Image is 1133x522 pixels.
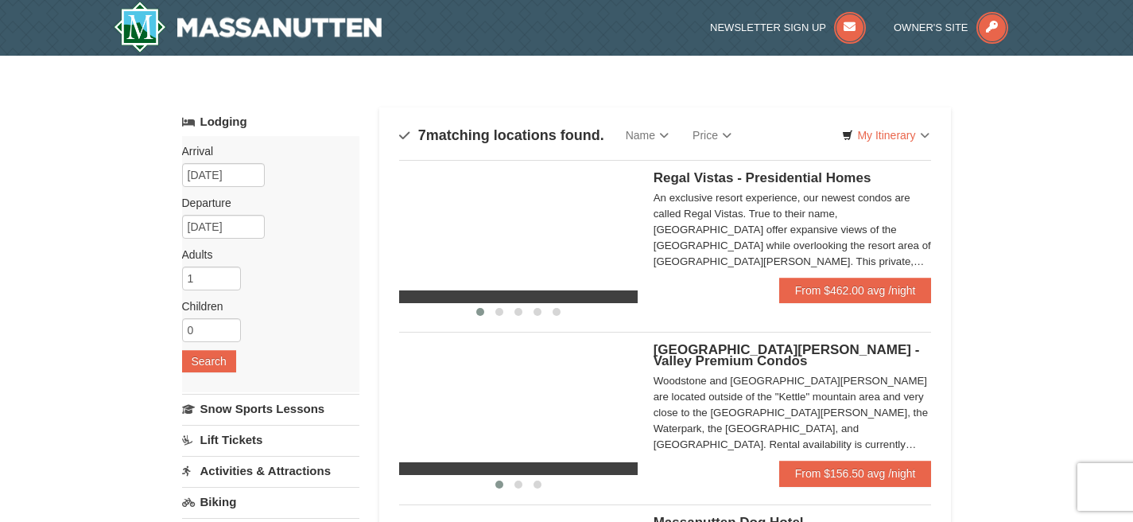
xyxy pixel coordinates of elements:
a: From $156.50 avg /night [779,461,932,486]
span: Regal Vistas - Presidential Homes [654,170,871,185]
a: Newsletter Sign Up [710,21,866,33]
a: Biking [182,487,359,516]
label: Adults [182,247,347,263]
a: Massanutten Resort [114,2,382,53]
label: Arrival [182,143,347,159]
label: Departure [182,195,347,211]
a: Lift Tickets [182,425,359,454]
div: Woodstone and [GEOGRAPHIC_DATA][PERSON_NAME] are located outside of the "Kettle" mountain area an... [654,373,932,453]
div: An exclusive resort experience, our newest condos are called Regal Vistas. True to their name, [G... [654,190,932,270]
a: From $462.00 avg /night [779,278,932,303]
button: Search [182,350,236,372]
label: Children [182,298,347,314]
img: Massanutten Resort Logo [114,2,382,53]
span: Newsletter Sign Up [710,21,826,33]
span: [GEOGRAPHIC_DATA][PERSON_NAME] - Valley Premium Condos [654,342,920,368]
a: Activities & Attractions [182,456,359,485]
a: Owner's Site [894,21,1008,33]
a: Snow Sports Lessons [182,394,359,423]
span: Owner's Site [894,21,968,33]
a: Name [614,119,681,151]
a: Lodging [182,107,359,136]
a: My Itinerary [832,123,939,147]
a: Price [681,119,743,151]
